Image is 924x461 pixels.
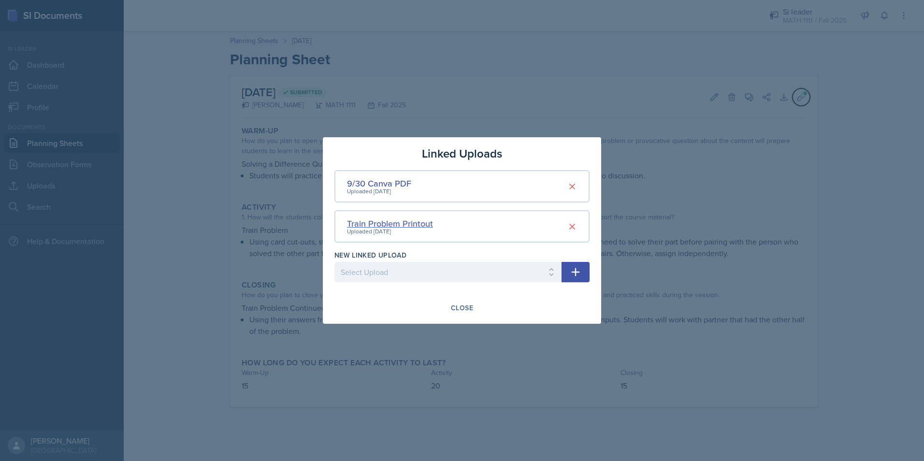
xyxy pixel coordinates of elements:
div: 9/30 Canva PDF [347,177,411,190]
button: Close [445,300,479,316]
div: Uploaded [DATE] [347,187,411,196]
h3: Linked Uploads [422,145,502,162]
div: Close [451,304,473,312]
div: Train Problem Printout [347,217,433,230]
div: Uploaded [DATE] [347,227,433,236]
label: New Linked Upload [334,250,406,260]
